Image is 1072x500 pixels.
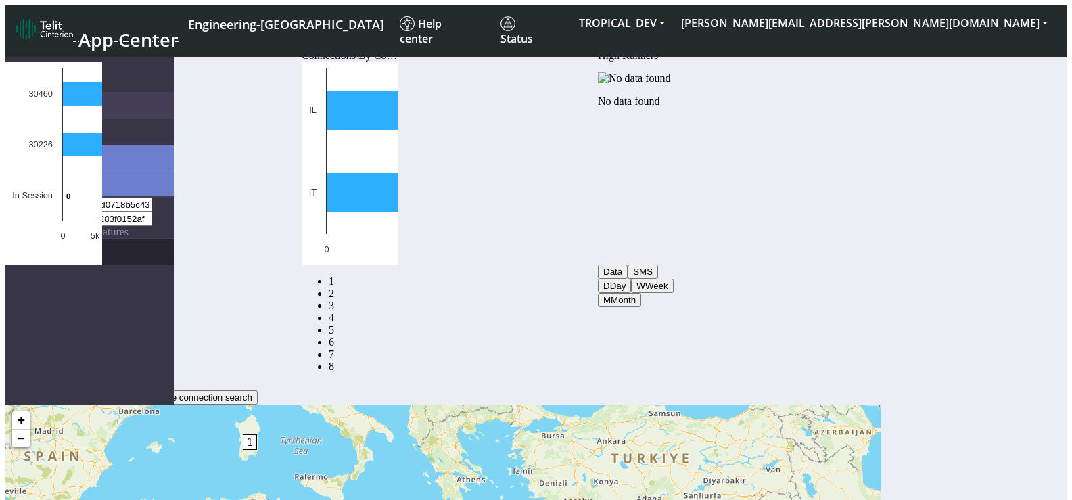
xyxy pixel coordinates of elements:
span: Day [610,281,626,291]
text: 0 [66,192,70,200]
span: Week [645,281,668,291]
a: Connectivity Management [32,54,174,92]
text: 5k [91,231,100,241]
text: 0 [60,231,65,241]
text: 0 [324,244,329,254]
text: In Session [12,190,53,200]
a: Connections By Country [329,275,334,287]
button: MMonth [598,293,641,307]
p: No data found [598,95,692,108]
span: Help center [400,16,442,46]
span: D [603,281,610,291]
span: Engineering-[GEOGRAPHIC_DATA] [188,16,384,32]
a: Your current platform instance [187,11,383,36]
button: Data [598,265,628,279]
a: Zoom out [12,430,30,447]
div: LOCATION OF CONNECTIONS [5,390,881,405]
a: Status [495,11,571,51]
a: Connections By Carrier [329,312,334,323]
button: DDay [598,279,631,293]
button: Use connection search [155,390,258,405]
a: Usage per Country [329,300,334,311]
a: Help center [394,11,495,51]
a: List [60,145,174,171]
text: IT [309,187,317,198]
img: knowledge.svg [400,16,415,31]
text: 30226 [28,139,53,150]
a: Not Connected for 30 days [329,361,334,372]
text: IL [309,105,317,115]
button: WWeek [631,279,673,293]
a: Map [60,171,174,196]
span: W [636,281,645,291]
nav: Summary paging [302,275,398,373]
a: Usage by Carrier [329,324,334,336]
span: Status [500,16,533,46]
img: logo-telit-cinterion-gw-new.png [16,18,73,40]
a: Carrier [329,288,334,299]
text: 30460 [28,89,53,99]
a: eUICCs [32,239,174,265]
span: Month [611,295,636,305]
button: [PERSON_NAME][EMAIL_ADDRESS][PERSON_NAME][DOMAIN_NAME] [673,11,1056,35]
div: 1 [243,434,256,475]
span: M [603,295,611,305]
a: Zoom in [12,411,30,430]
button: TROPICAL_DEV [571,11,673,35]
a: Zero Session [329,348,334,360]
img: status.svg [500,16,515,31]
a: App Center [16,15,177,47]
img: No data found [598,72,671,85]
a: Connections [32,119,174,145]
button: SMS [628,265,658,279]
span: 1 [243,434,257,450]
a: Home [32,93,174,118]
a: 14 Days Trend [329,336,334,348]
span: App Center [78,27,179,52]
